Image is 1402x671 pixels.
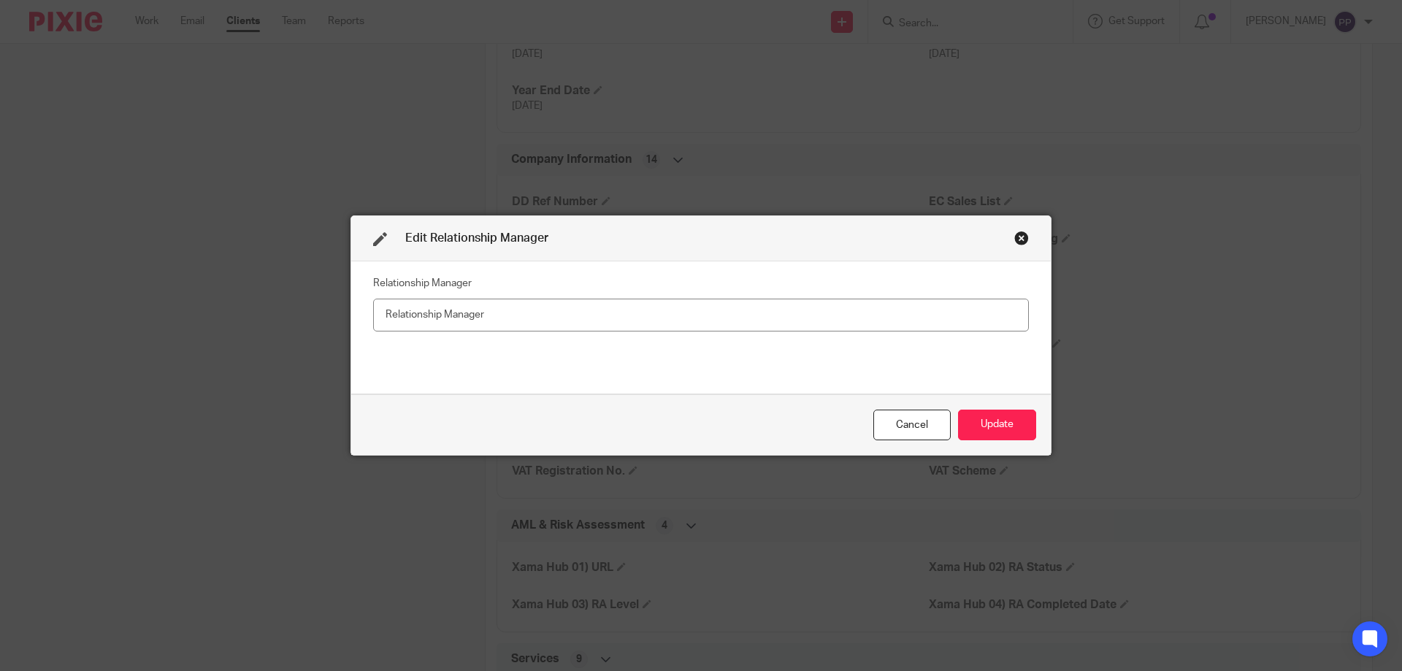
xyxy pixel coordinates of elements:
[958,410,1036,441] button: Update
[1014,231,1029,245] div: Close this dialog window
[873,410,951,441] div: Close this dialog window
[405,232,548,244] span: Edit Relationship Manager
[373,276,472,291] label: Relationship Manager
[373,299,1029,331] input: Relationship Manager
